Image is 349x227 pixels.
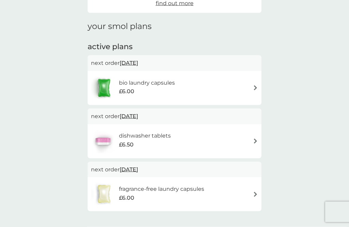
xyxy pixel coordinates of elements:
[253,139,258,144] img: arrow right
[91,59,258,68] p: next order
[120,110,138,123] span: [DATE]
[91,129,115,153] img: dishwasher tablets
[119,140,134,149] span: £6.50
[119,194,134,202] span: £6.00
[253,85,258,90] img: arrow right
[88,42,261,52] h2: active plans
[119,79,175,87] h6: bio laundry capsules
[119,87,134,96] span: £6.00
[91,112,258,121] p: next order
[91,165,258,174] p: next order
[88,22,261,31] h1: your smol plans
[119,185,204,194] h6: fragrance-free laundry capsules
[253,192,258,197] img: arrow right
[91,182,117,206] img: fragrance-free laundry capsules
[91,76,117,100] img: bio laundry capsules
[120,56,138,70] span: [DATE]
[120,163,138,176] span: [DATE]
[119,131,171,140] h6: dishwasher tablets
